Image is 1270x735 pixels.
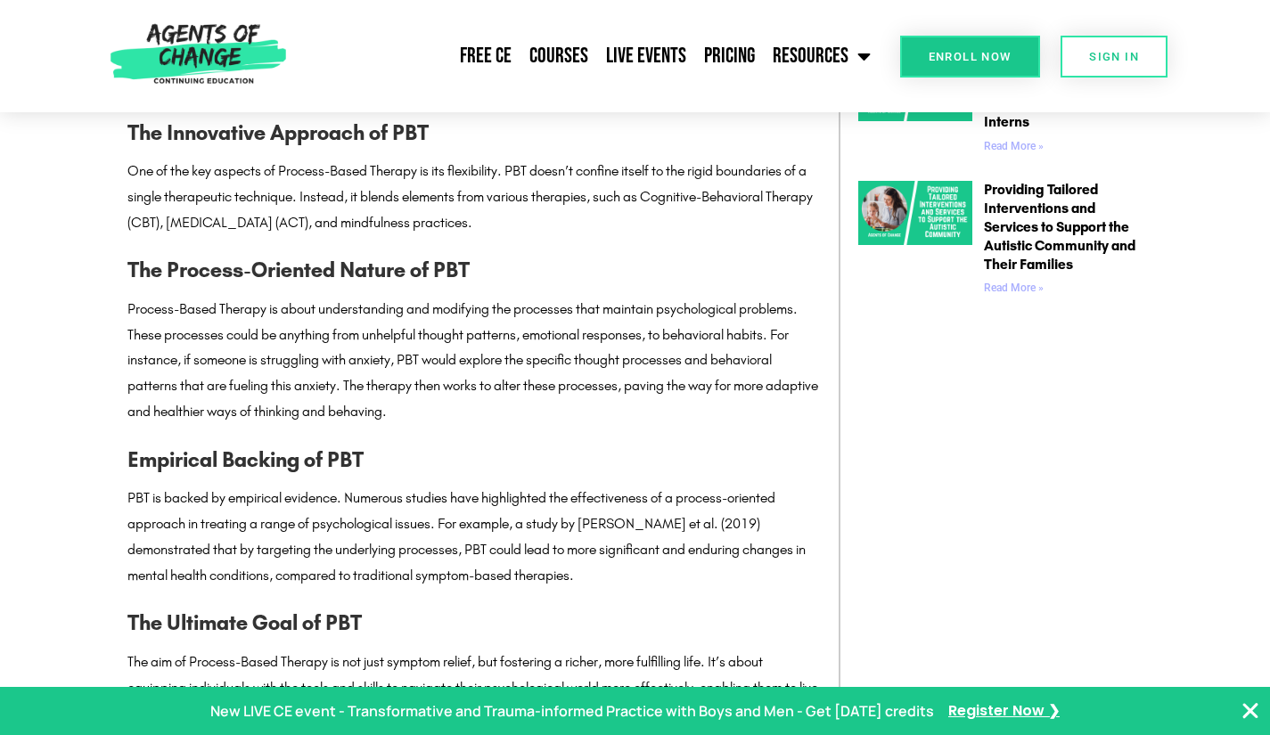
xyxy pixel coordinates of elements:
h3: The Process-Oriented Nature of PBT [127,253,821,287]
p: Process-Based Therapy is about understanding and modifying the processes that maintain psychologi... [127,297,821,425]
a: Getting the Most Out of Supervision: A Guide for New Therapists and Interns [984,57,1137,129]
a: Enroll Now [900,36,1040,78]
a: Providing Tailored Interventions and Services to Support the Autistic Community [858,181,972,301]
p: One of the key aspects of Process-Based Therapy is its flexibility. PBT doesn’t confine itself to... [127,159,821,235]
p: New LIVE CE event - Transformative and Trauma-informed Practice with Boys and Men - Get [DATE] cr... [210,698,934,724]
a: Read more about Getting the Most Out of Supervision: A Guide for New Therapists and Interns [984,140,1044,152]
h3: The Innovative Approach of PBT [127,116,821,150]
h3: Empirical Backing of PBT [127,443,821,477]
a: Providing Tailored Interventions and Services to Support the Autistic Community and Their Families [984,181,1135,272]
a: Read more about Providing Tailored Interventions and Services to Support the Autistic Community a... [984,282,1044,294]
span: SIGN IN [1089,51,1139,62]
a: Register Now ❯ [948,698,1060,724]
img: Providing Tailored Interventions and Services to Support the Autistic Community [858,181,972,245]
h3: The Ultimate Goal of PBT [127,606,821,640]
a: SIGN IN [1061,36,1168,78]
a: Live Events [597,34,695,78]
a: Pricing [695,34,764,78]
span: Enroll Now [929,51,1012,62]
a: Courses [520,34,597,78]
p: PBT is backed by empirical evidence. Numerous studies have highlighted the effectiveness of a pro... [127,486,821,588]
a: Resources [764,34,880,78]
a: Free CE [451,34,520,78]
button: Close Banner [1240,700,1261,722]
nav: Menu [294,34,880,78]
